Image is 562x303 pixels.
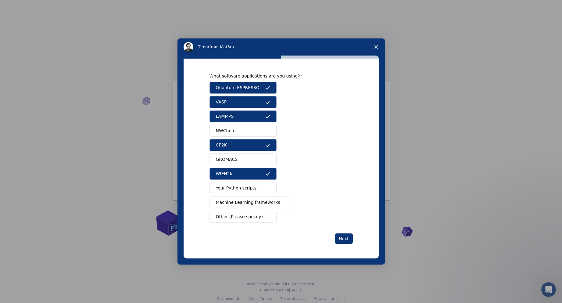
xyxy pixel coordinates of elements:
span: NWChem [216,128,236,134]
span: Quantum ESPRESSO [216,85,260,91]
span: from Mat3ra [209,45,234,49]
button: WIEN2k [209,168,277,180]
button: Quantum ESPRESSO [209,82,277,94]
span: GROMACS [216,156,238,163]
span: 지원 [16,4,25,10]
span: Close survey [368,38,385,56]
button: GROMACS [209,153,277,165]
button: Other (Please specify) [209,211,277,223]
span: Other (Please specify) [216,214,263,220]
button: VASP [209,96,277,108]
button: Machine Learning frameworks [209,197,292,208]
span: VASP [216,99,227,105]
span: Your Python scripts [216,185,257,191]
button: NWChem [209,125,277,137]
div: What software applications are you using? [209,73,344,79]
button: Your Python scripts [209,182,277,194]
span: Machine Learning frameworks [216,199,280,206]
span: Timur [198,45,209,49]
span: LAMMPS [216,113,234,120]
span: CP2K [216,142,227,148]
button: LAMMPS [209,110,277,122]
span: WIEN2k [216,171,232,177]
img: Profile image for Timur [184,42,193,52]
button: CP2K [209,139,277,151]
button: Next [335,233,353,244]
